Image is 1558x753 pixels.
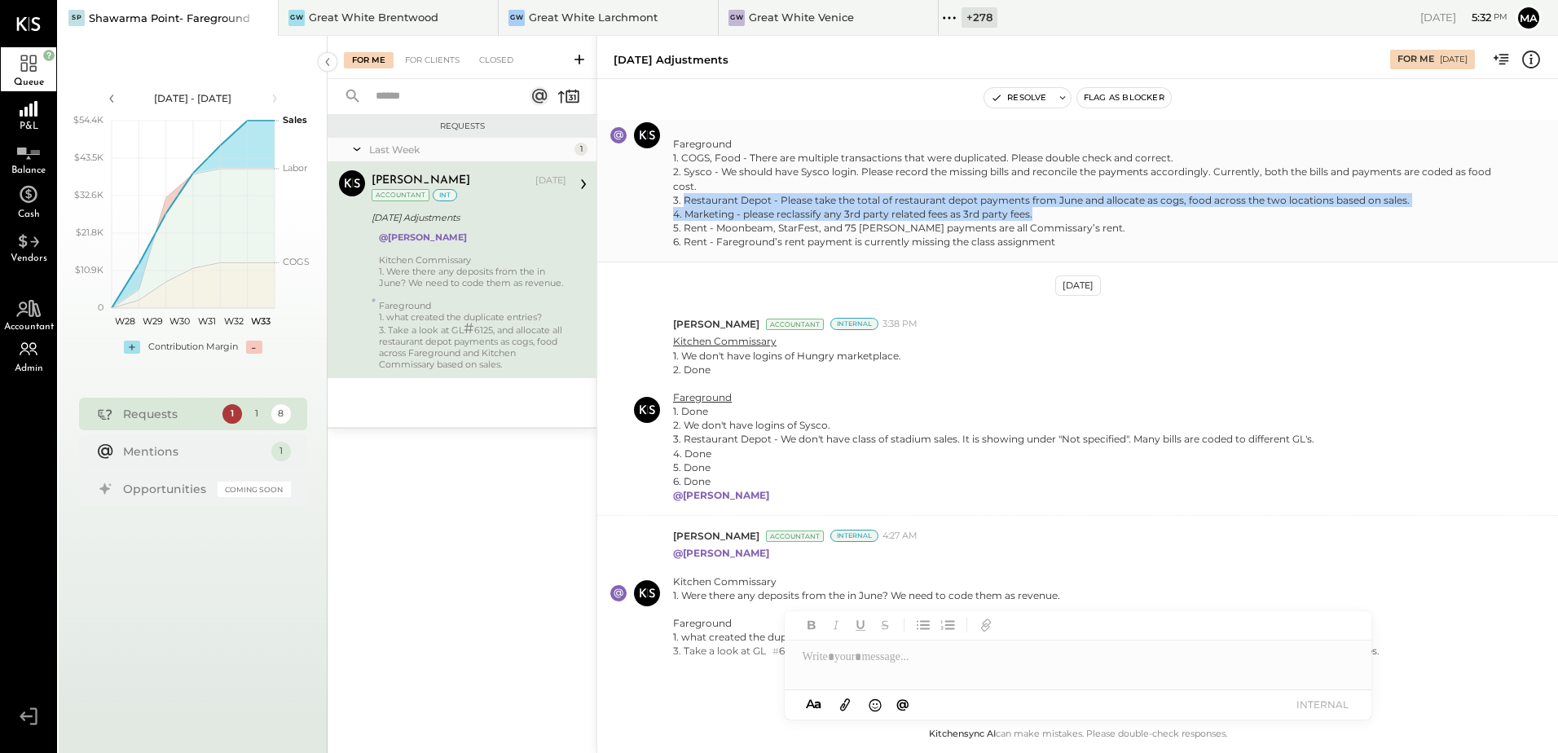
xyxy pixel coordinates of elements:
a: Balance [1,135,56,179]
button: Flag as Blocker [1077,88,1171,108]
span: 3:38 PM [882,318,918,331]
button: Ma [1516,5,1542,31]
div: Contribution Margin [148,341,238,354]
div: Requests [336,121,588,132]
text: Sales [283,114,307,125]
div: 1 [247,404,266,424]
div: Kitchen Commissary [673,575,1380,588]
div: Kitchen Commissary 1. Catering sales - Per client, there are catering sales missing on commissary... [673,67,1502,249]
a: Queue [1,47,56,91]
div: [PERSON_NAME] [372,173,470,189]
button: Bold [801,614,822,636]
div: Internal [830,318,878,330]
div: GW [728,10,745,26]
u: Fareground [673,391,732,403]
div: Accountant [766,531,824,542]
span: Admin [15,363,43,373]
strong: @[PERSON_NAME] [673,489,769,501]
text: W32 [224,315,244,327]
div: 1 [222,404,242,424]
text: Labor [283,162,307,174]
div: 1. Done [673,404,1314,418]
div: 6. Done [673,474,1314,488]
div: GW [508,10,525,26]
span: 4:27 AM [882,530,918,543]
text: $32.6K [74,189,103,200]
div: 1 [271,442,291,461]
div: int [433,189,457,201]
div: Closed [471,52,522,68]
div: 3. Restaurant Depot - We don't have class of stadium sales. It is showing under "Not specified". ... [673,432,1314,446]
div: GW [288,10,305,26]
a: P&L [1,91,56,135]
text: $43.5K [74,152,103,163]
a: Cash [1,179,56,223]
button: Italic [825,614,847,636]
div: Great White Brentwood [309,10,438,25]
div: Last Week [369,143,570,156]
div: For Me [344,52,394,68]
span: Accountant [4,322,54,332]
div: Mentions [123,443,263,460]
div: Great White Venice [749,10,854,25]
div: [DATE] Adjustments [372,209,561,226]
div: 8 [271,404,291,424]
span: [PERSON_NAME] [673,317,759,331]
a: Admin [1,336,56,380]
div: Opportunities [123,481,209,497]
text: W30 [169,315,189,327]
div: 3. Take a look at GL 6125, and allocate all restaurant depot payments as cogs, food across Faregr... [379,323,566,370]
div: Fareground [673,616,1380,630]
span: Queue [14,77,44,87]
div: Fareground [379,300,566,311]
text: $54.4K [73,114,103,125]
div: + [124,341,140,354]
div: 1. Were there any deposits from the in June? We need to code them as revenue. [379,266,566,288]
div: 3. Take a look at GL 6125, and allocate all restaurant depot payments as cogs, food across Faregr... [673,644,1380,658]
div: [DATE] [1420,10,1507,25]
span: Balance [11,165,46,175]
text: $10.9K [75,264,103,275]
button: Resolve [984,88,1053,108]
span: # [464,319,474,337]
div: For Me [1397,53,1434,66]
span: Vendors [11,253,47,263]
button: Underline [850,614,871,636]
button: Add URL [975,614,997,636]
div: [DATE] [535,174,566,187]
button: Strikethrough [874,614,896,636]
span: a [814,696,821,711]
div: 4. Done [673,447,1314,460]
text: W28 [115,315,135,327]
button: @ [891,694,914,715]
strong: @[PERSON_NAME] [673,547,769,559]
button: Unordered List [913,614,934,636]
span: [PERSON_NAME] [673,529,759,543]
div: Shawarma Point- Fareground [89,11,250,26]
div: [DATE] Adjustments [614,52,728,68]
div: Internal [830,530,878,542]
span: @ [896,696,909,711]
div: Accountant [372,189,429,201]
button: Aa [801,695,827,713]
div: Coming Soon [218,482,291,497]
u: Kitchen Commissary [673,335,777,347]
span: # [772,645,779,657]
text: $21.8K [76,227,103,238]
div: SP [68,10,85,26]
div: 1. Were there any deposits from the in June? We need to code them as revenue. [673,588,1380,602]
div: 1. what created the duplicate entries? [673,630,1380,644]
text: W29 [142,315,162,327]
span: Cash [18,209,40,219]
strong: @[PERSON_NAME] [379,231,467,243]
span: P&L [20,121,38,131]
div: 1. what created the duplicate entries? [379,311,566,323]
div: 2. We don't have logins of Sysco. [673,418,1314,432]
button: Ordered List [937,614,958,636]
text: COGS [283,256,310,267]
div: Kitchen Commissary [379,254,566,266]
div: 2. Done [673,363,1314,376]
div: Accountant [766,319,824,330]
div: Great White Larchmont [529,10,658,25]
div: [DATE] - [DATE] [124,91,262,105]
